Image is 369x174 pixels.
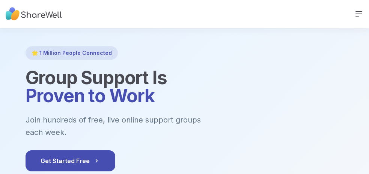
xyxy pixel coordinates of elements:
p: Join hundreds of free, live online support groups each week. [26,114,242,138]
div: 🌟 1 Million People Connected [26,46,118,60]
h1: Group Support Is [26,69,344,105]
img: ShareWell Nav Logo [6,4,62,24]
span: Get Started Free [41,156,100,165]
button: Get Started Free [26,150,115,171]
span: Proven to Work [26,85,155,107]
